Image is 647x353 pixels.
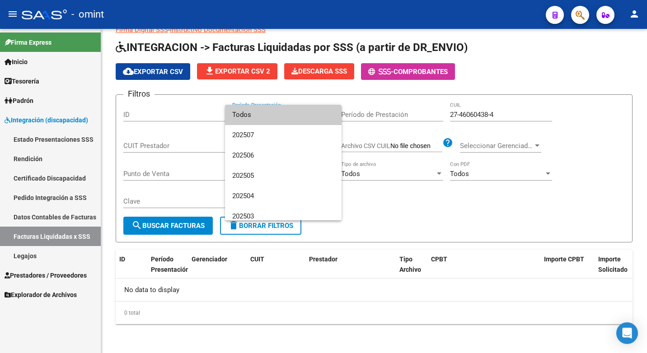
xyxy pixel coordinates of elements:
span: 202507 [232,125,334,145]
span: 202504 [232,186,334,206]
div: Open Intercom Messenger [616,322,638,344]
span: 202503 [232,206,334,227]
span: 202505 [232,166,334,186]
span: Todos [232,105,334,125]
span: 202506 [232,145,334,166]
